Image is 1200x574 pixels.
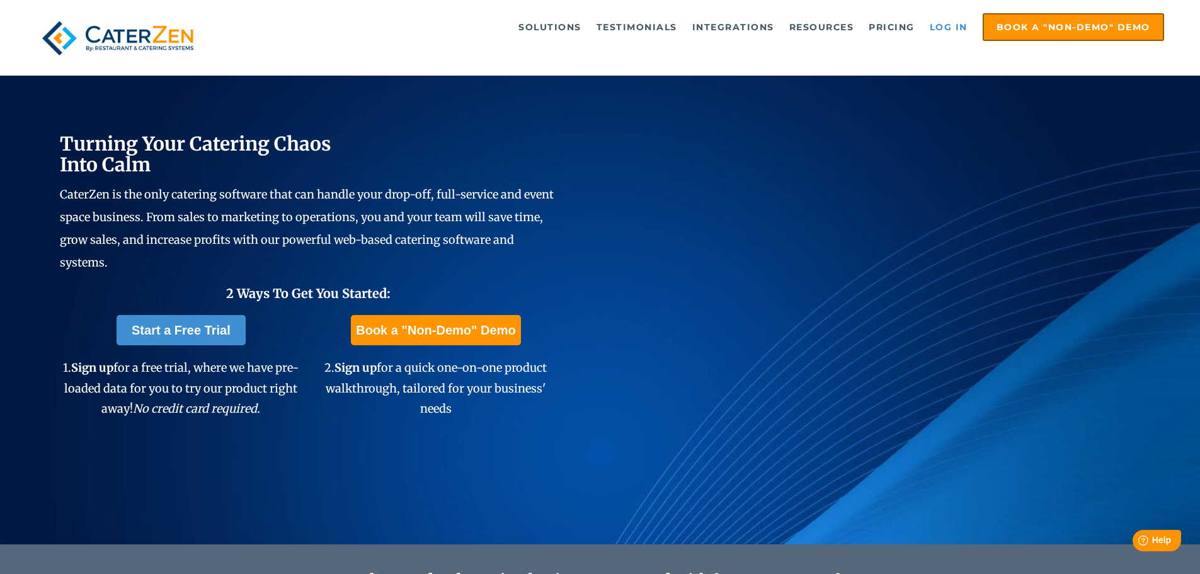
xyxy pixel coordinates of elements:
[334,360,377,375] span: Sign up
[1088,525,1186,560] iframe: Help widget launcher
[862,14,921,40] a: Pricing
[63,360,299,416] span: 1. for a free trial, where we have pre-loaded data for you to try our product right away!
[512,14,588,40] a: Solutions
[117,315,246,345] a: Start a Free Trial
[324,360,547,416] span: 2. for a quick one-on-one product walkthrough, tailored for your business' needs
[923,14,974,40] a: Log in
[783,14,860,40] a: Resources
[71,360,113,375] span: Sign up
[590,14,683,40] a: Testimonials
[686,14,780,40] a: Integrations
[60,187,554,270] span: CaterZen is the only catering software that can handle your drop-off, full-service and event spac...
[36,13,200,63] img: caterzen
[226,285,391,301] span: 2 Ways To Get You Started:
[983,13,1164,41] a: Book a "Non-Demo" Demo
[351,315,520,345] a: Book a "Non-Demo" Demo
[133,401,260,416] em: No credit card required.
[60,132,331,176] span: Turning Your Catering Chaos Into Calm
[229,13,1164,41] div: Navigation Menu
